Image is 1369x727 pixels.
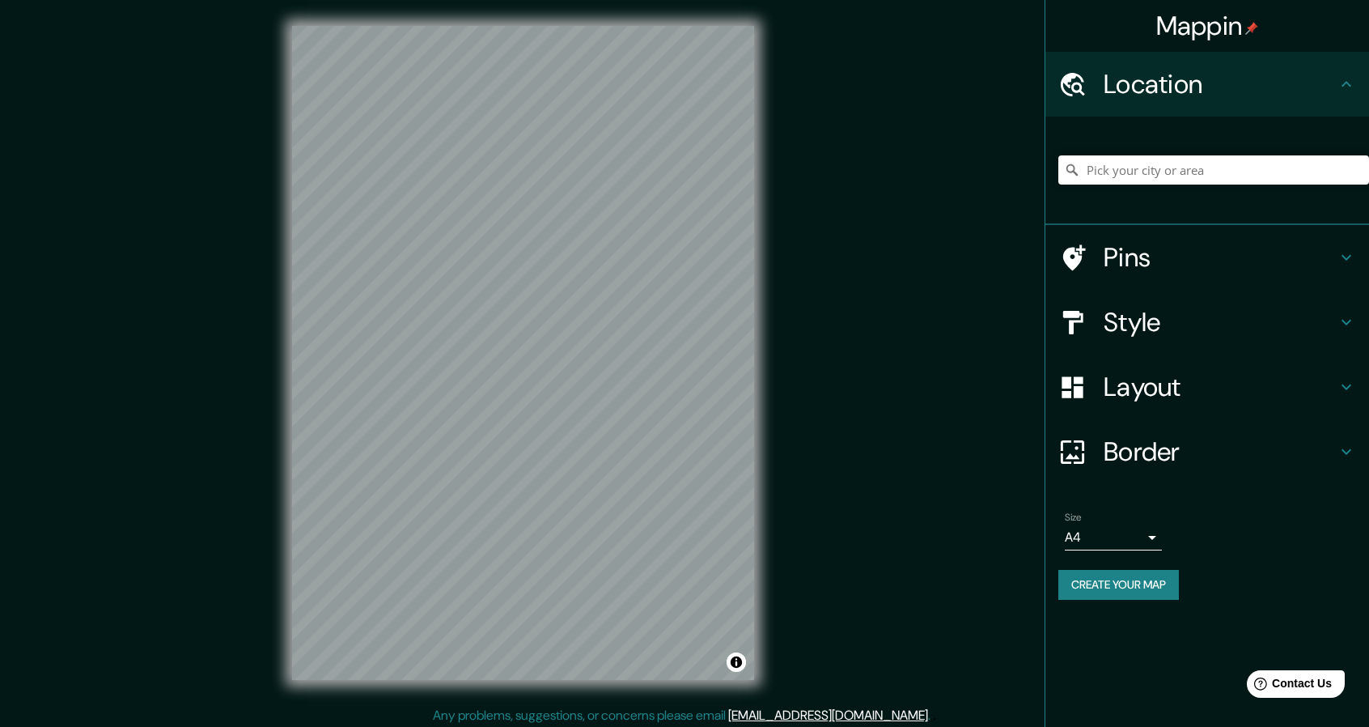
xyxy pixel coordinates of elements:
[292,26,754,680] canvas: Map
[930,706,933,725] div: .
[1058,155,1369,185] input: Pick your city or area
[1045,225,1369,290] div: Pins
[1065,525,1162,551] div: A4
[1045,52,1369,117] div: Location
[1156,10,1259,42] h4: Mappin
[727,653,746,672] button: Toggle attribution
[1045,355,1369,419] div: Layout
[728,707,928,724] a: [EMAIL_ADDRESS][DOMAIN_NAME]
[1225,664,1351,709] iframe: Help widget launcher
[1065,511,1082,525] label: Size
[1245,22,1258,35] img: pin-icon.png
[1104,68,1337,100] h4: Location
[1045,290,1369,355] div: Style
[1104,436,1337,468] h4: Border
[1104,371,1337,403] h4: Layout
[1104,306,1337,338] h4: Style
[1058,570,1179,600] button: Create your map
[933,706,936,725] div: .
[1045,419,1369,484] div: Border
[433,706,930,725] p: Any problems, suggestions, or concerns please email .
[1104,241,1337,274] h4: Pins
